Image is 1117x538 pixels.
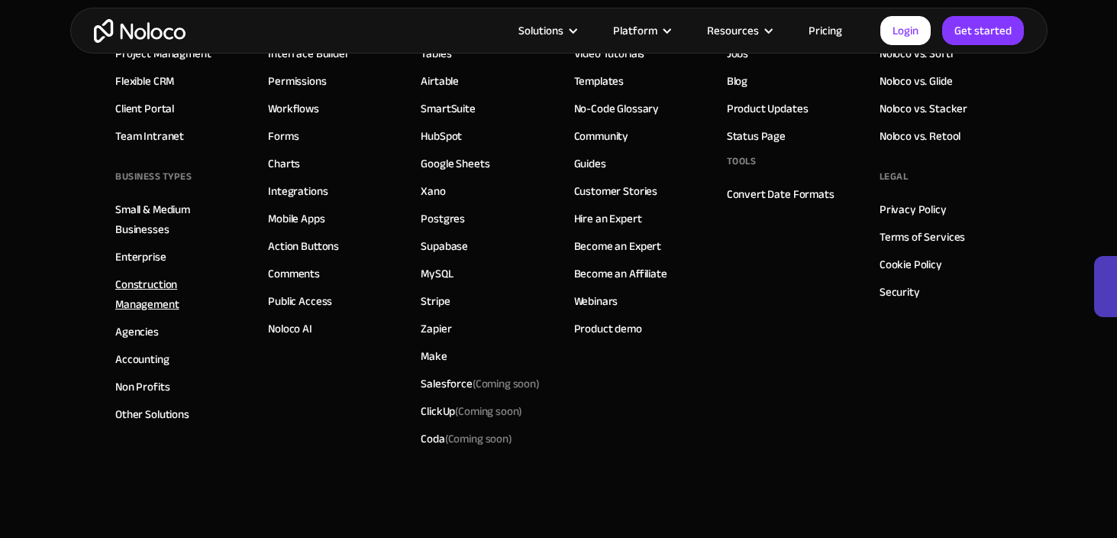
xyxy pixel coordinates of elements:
a: No-Code Glossary [574,99,660,118]
a: MySQL [421,264,453,284]
a: Flexible CRM [115,71,174,91]
a: Stripe [421,291,450,311]
a: Project Managment [115,44,211,63]
a: Postgres [421,209,465,228]
a: Noloco vs. Retool [880,126,960,146]
div: Resources [707,21,759,41]
a: Tables [421,44,451,63]
div: ClickUp [421,401,522,421]
a: Non Profits [115,377,169,397]
a: Action Buttons [268,236,339,256]
a: Google Sheets [421,154,489,173]
a: Terms of Services [880,227,965,247]
a: Interface Builder [268,44,349,63]
div: Salesforce [421,374,540,394]
span: (Coming soon) [455,400,522,422]
div: Solutions [499,21,594,41]
a: Supabase [421,236,468,256]
a: Construction Management [115,274,237,314]
a: Status Page [727,126,786,146]
a: Hire an Expert [574,209,642,228]
a: Permissions [268,71,326,91]
a: Security [880,282,920,302]
a: Comments [268,264,320,284]
div: Solutions [518,21,563,41]
a: Login [880,16,931,45]
a: Integrations [268,181,328,201]
span: (Coming soon) [473,373,540,394]
a: Become an Expert [574,236,662,256]
div: Platform [613,21,657,41]
div: BUSINESS TYPES [115,165,192,188]
a: Agencies [115,322,159,342]
a: Mobile Apps [268,209,324,228]
div: Resources [688,21,789,41]
a: Enterprise [115,247,166,267]
a: Jobs [727,44,748,63]
a: Charts [268,154,300,173]
div: Tools [727,150,757,173]
a: Make [421,346,447,366]
a: Community [574,126,629,146]
a: SmartSuite [421,99,476,118]
a: Noloco vs. Stacker [880,99,967,118]
a: Product Updates [727,99,809,118]
a: Workflows [268,99,319,118]
a: Video Tutorials [574,44,645,63]
a: Templates [574,71,625,91]
a: Get started [942,16,1024,45]
a: Airtable [421,71,459,91]
a: Convert Date Formats [727,184,835,204]
div: Coda [421,429,512,449]
a: Cookie Policy [880,254,942,274]
a: Team Intranet [115,126,184,146]
a: Customer Stories [574,181,658,201]
a: Accounting [115,349,169,369]
a: Public Access [268,291,332,311]
a: HubSpot [421,126,462,146]
a: Zapier [421,319,451,339]
div: Platform [594,21,688,41]
a: Client Portal [115,99,174,118]
a: Xano [421,181,445,201]
a: Privacy Policy [880,199,947,219]
span: (Coming soon) [445,428,512,449]
a: Webinars [574,291,618,311]
a: home [94,19,186,43]
a: Noloco vs. Softr [880,44,955,63]
a: Small & Medium Businesses [115,199,237,239]
a: Pricing [789,21,861,41]
a: Noloco AI [268,319,312,339]
a: Noloco vs. Glide [880,71,953,91]
div: Legal [880,165,909,188]
a: Guides [574,154,606,173]
a: Other Solutions [115,404,189,424]
a: Blog [727,71,747,91]
a: Forms [268,126,299,146]
a: Product demo [574,319,642,339]
a: Become an Affiliate [574,264,667,284]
